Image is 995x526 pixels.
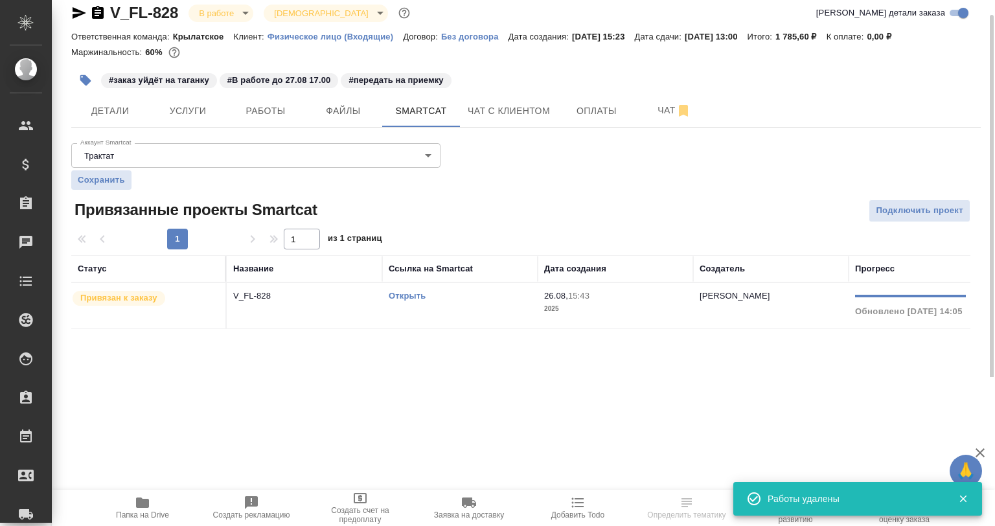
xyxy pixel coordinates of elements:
p: Дата создания: [509,32,572,41]
div: Прогресс [855,262,895,275]
div: В работе [189,5,253,22]
p: Привязан к заказу [80,292,157,304]
button: Добавить тэг [71,66,100,95]
p: Крылатское [173,32,234,41]
p: 26.08, [544,291,568,301]
p: Итого: [748,32,775,41]
p: 0,00 ₽ [867,32,901,41]
p: Без договора [441,32,509,41]
span: Подключить проект [876,203,963,218]
p: [PERSON_NAME] [700,291,770,301]
p: 2025 [544,303,687,315]
p: 1 785,60 ₽ [775,32,827,41]
button: Скопировать ссылку [90,5,106,21]
p: [DATE] 13:00 [685,32,748,41]
button: Закрыть [950,493,976,505]
a: Без договора [441,30,509,41]
span: Обновлено [DATE] 14:05 [855,306,963,316]
button: В работе [195,8,238,19]
p: Маржинальность: [71,47,145,57]
span: заказ уйдёт на таганку [100,74,218,85]
p: #заказ уйдёт на таганку [109,74,209,87]
button: 594.40 RUB; [166,44,183,61]
p: Клиент: [233,32,267,41]
span: В работе до 27.08 17.00 [218,74,340,85]
p: 60% [145,47,165,57]
span: передать на приемку [339,74,452,85]
p: Договор: [403,32,441,41]
button: Доп статусы указывают на важность/срочность заказа [396,5,413,21]
span: Привязанные проекты Smartcat [71,200,317,220]
button: Сохранить [71,170,132,190]
button: [DEMOGRAPHIC_DATA] [270,8,372,19]
p: #В работе до 27.08 17.00 [227,74,331,87]
p: Физическое лицо (Входящие) [268,32,404,41]
div: Трактат [71,143,440,168]
p: 15:43 [568,291,589,301]
span: Детали [79,103,141,119]
a: Физическое лицо (Входящие) [268,30,404,41]
div: Дата создания [544,262,606,275]
span: Работы [234,103,297,119]
div: Работы удалены [768,492,939,505]
span: Чат с клиентом [468,103,550,119]
svg: Отписаться [676,103,691,119]
span: из 1 страниц [328,231,382,249]
p: V_FL-828 [233,290,376,303]
button: 🙏 [950,455,982,487]
span: 🙏 [955,457,977,485]
span: Файлы [312,103,374,119]
p: Ответственная команда: [71,32,173,41]
div: Ссылка на Smartcat [389,262,473,275]
span: Услуги [157,103,219,119]
div: Название [233,262,273,275]
p: #передать на приемку [349,74,443,87]
span: Smartcat [390,103,452,119]
p: [DATE] 15:23 [572,32,635,41]
div: Статус [78,262,107,275]
p: Дата сдачи: [635,32,685,41]
span: Сохранить [78,174,125,187]
a: V_FL-828 [110,4,178,21]
p: К оплате: [827,32,867,41]
button: Трактат [80,150,118,161]
span: Оплаты [566,103,628,119]
span: [PERSON_NAME] детали заказа [816,6,945,19]
div: Создатель [700,262,745,275]
button: Подключить проект [869,200,970,222]
button: Скопировать ссылку для ЯМессенджера [71,5,87,21]
div: В работе [264,5,387,22]
span: Чат [643,102,705,119]
a: Открыть [389,291,426,301]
